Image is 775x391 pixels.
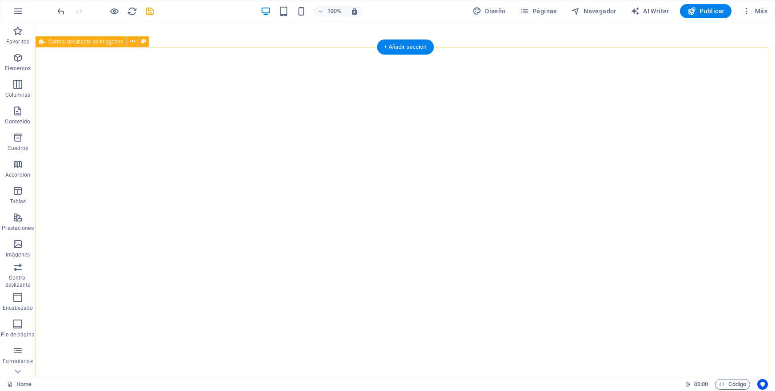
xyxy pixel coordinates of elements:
span: Diseño [473,7,506,16]
span: Publicar [687,7,725,16]
button: 100% [314,6,346,16]
span: Más [742,7,767,16]
span: Control deslizante de imágenes [48,39,123,44]
button: Navegador [568,4,620,18]
button: save [144,6,155,16]
h6: 100% [327,6,342,16]
p: Encabezado [3,304,33,312]
p: Contenido [5,118,30,125]
span: AI Writer [631,7,669,16]
button: undo [56,6,66,16]
button: AI Writer [627,4,673,18]
p: Formularios [3,358,32,365]
p: Cuadros [8,145,28,152]
p: Favoritos [6,38,29,45]
i: Volver a cargar página [127,6,137,16]
a: Haz clic para cancelar la selección y doble clic para abrir páginas [7,379,32,390]
button: Páginas [517,4,560,18]
span: Páginas [520,7,557,16]
i: Al redimensionar, ajustar el nivel de zoom automáticamente para ajustarse al dispositivo elegido. [350,7,358,15]
p: Accordion [5,171,30,178]
span: : [700,381,702,387]
button: Más [739,4,771,18]
button: Publicar [680,4,732,18]
i: Deshacer: Eliminar elementos (Ctrl+Z) [56,6,66,16]
button: Código [715,379,750,390]
button: reload [127,6,137,16]
span: Navegador [571,7,616,16]
div: + Añadir sección [377,39,433,55]
p: Tablas [10,198,26,205]
span: 00 00 [694,379,708,390]
p: Imágenes [6,251,30,258]
p: Columnas [5,91,31,99]
button: Diseño [469,4,509,18]
p: Prestaciones [2,225,33,232]
p: Elementos [5,65,31,72]
h6: Tiempo de la sesión [685,379,708,390]
button: Usercentrics [757,379,768,390]
i: Guardar (Ctrl+S) [145,6,155,16]
p: Pie de página [1,331,34,338]
div: Diseño (Ctrl+Alt+Y) [469,4,509,18]
span: Código [719,379,746,390]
